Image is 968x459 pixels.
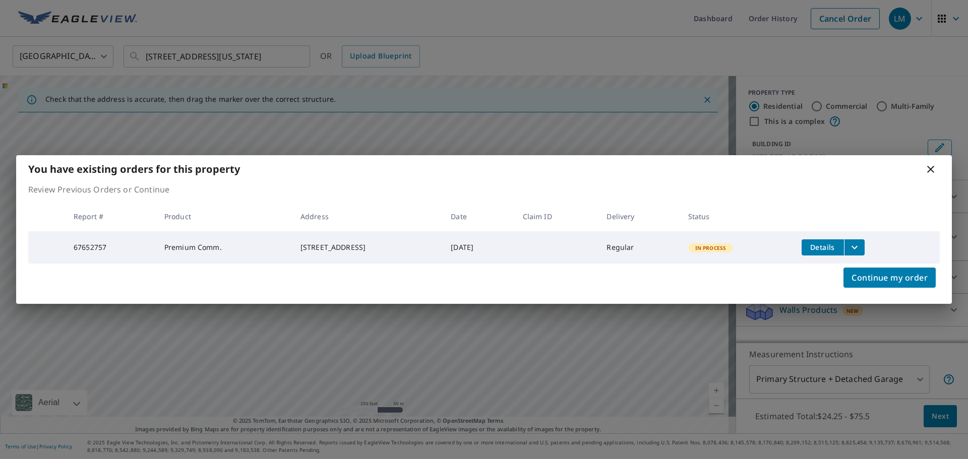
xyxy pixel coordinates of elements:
[802,239,844,255] button: detailsBtn-67652757
[443,231,514,264] td: [DATE]
[843,268,936,288] button: Continue my order
[844,239,865,255] button: filesDropdownBtn-67652757
[515,202,599,231] th: Claim ID
[852,271,928,285] span: Continue my order
[66,202,156,231] th: Report #
[28,183,940,195] p: Review Previous Orders or Continue
[680,202,794,231] th: Status
[689,244,733,251] span: In Process
[443,202,514,231] th: Date
[300,242,435,252] div: [STREET_ADDRESS]
[808,242,838,252] span: Details
[156,202,292,231] th: Product
[66,231,156,264] td: 67652757
[598,231,680,264] td: Regular
[598,202,680,231] th: Delivery
[28,162,240,176] b: You have existing orders for this property
[292,202,443,231] th: Address
[156,231,292,264] td: Premium Comm.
